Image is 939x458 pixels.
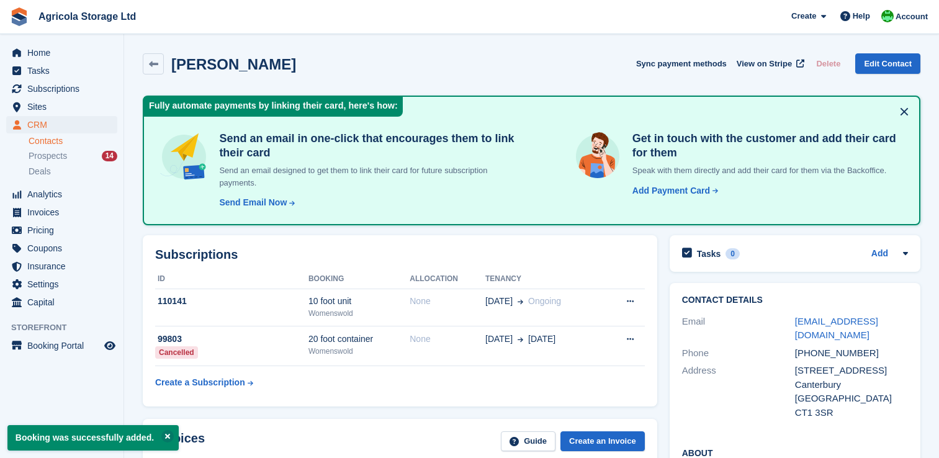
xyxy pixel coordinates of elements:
[7,425,179,451] p: Booking was successfully added.
[6,98,117,115] a: menu
[155,346,198,359] div: Cancelled
[6,62,117,79] a: menu
[214,164,523,189] p: Send an email designed to get them to link their card for future subscription payments.
[29,166,51,177] span: Deals
[737,58,792,70] span: View on Stripe
[573,132,622,181] img: get-in-touch-e3e95b6451f4e49772a6039d3abdde126589d6f45a760754adfa51be33bf0f70.svg
[871,247,888,261] a: Add
[155,269,308,289] th: ID
[632,184,710,197] div: Add Payment Card
[308,308,410,319] div: Womenswold
[6,258,117,275] a: menu
[855,53,920,74] a: Edit Contact
[308,333,410,346] div: 20 foot container
[214,132,523,159] h4: Send an email in one-click that encourages them to link their card
[155,431,205,452] h2: Invoices
[29,150,117,163] a: Prospects 14
[29,150,67,162] span: Prospects
[6,240,117,257] a: menu
[795,316,878,341] a: [EMAIL_ADDRESS][DOMAIN_NAME]
[27,258,102,275] span: Insurance
[155,333,308,346] div: 99803
[560,431,645,452] a: Create an Invoice
[219,196,287,209] div: Send Email Now
[155,371,253,394] a: Create a Subscription
[27,98,102,115] span: Sites
[896,11,928,23] span: Account
[485,269,604,289] th: Tenancy
[27,222,102,239] span: Pricing
[27,80,102,97] span: Subscriptions
[6,337,117,354] a: menu
[155,295,308,308] div: 110141
[682,295,908,305] h2: Contact Details
[308,295,410,308] div: 10 foot unit
[155,248,645,262] h2: Subscriptions
[6,80,117,97] a: menu
[501,431,555,452] a: Guide
[853,10,870,22] span: Help
[791,10,816,22] span: Create
[27,186,102,203] span: Analytics
[795,346,908,361] div: [PHONE_NUMBER]
[102,338,117,353] a: Preview store
[682,315,795,343] div: Email
[485,333,513,346] span: [DATE]
[795,392,908,406] div: [GEOGRAPHIC_DATA]
[27,276,102,293] span: Settings
[144,97,403,117] div: Fully automate payments by linking their card, here's how:
[795,364,908,378] div: [STREET_ADDRESS]
[410,295,485,308] div: None
[795,378,908,392] div: Canterbury
[102,151,117,161] div: 14
[159,132,209,182] img: send-email-b5881ef4c8f827a638e46e229e590028c7e36e3a6c99d2365469aff88783de13.svg
[27,62,102,79] span: Tasks
[682,364,795,420] div: Address
[27,116,102,133] span: CRM
[6,116,117,133] a: menu
[528,333,555,346] span: [DATE]
[726,248,740,259] div: 0
[155,376,245,389] div: Create a Subscription
[171,56,296,73] h2: [PERSON_NAME]
[6,294,117,311] a: menu
[627,164,904,177] p: Speak with them directly and add their card for them via the Backoffice.
[485,295,513,308] span: [DATE]
[29,135,117,147] a: Contacts
[10,7,29,26] img: stora-icon-8386f47178a22dfd0bd8f6a31ec36ba5ce8667c1dd55bd0f319d3a0aa187defe.svg
[11,321,124,334] span: Storefront
[27,44,102,61] span: Home
[308,269,410,289] th: Booking
[732,53,807,74] a: View on Stripe
[29,165,117,178] a: Deals
[881,10,894,22] img: Tania Davies
[27,337,102,354] span: Booking Portal
[410,269,485,289] th: Allocation
[6,44,117,61] a: menu
[627,184,719,197] a: Add Payment Card
[34,6,141,27] a: Agricola Storage Ltd
[6,204,117,221] a: menu
[27,204,102,221] span: Invoices
[410,333,485,346] div: None
[811,53,845,74] button: Delete
[682,346,795,361] div: Phone
[795,406,908,420] div: CT1 3SR
[697,248,721,259] h2: Tasks
[6,276,117,293] a: menu
[308,346,410,357] div: Womenswold
[27,294,102,311] span: Capital
[528,296,561,306] span: Ongoing
[27,240,102,257] span: Coupons
[6,186,117,203] a: menu
[6,222,117,239] a: menu
[627,132,904,159] h4: Get in touch with the customer and add their card for them
[636,53,727,74] button: Sync payment methods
